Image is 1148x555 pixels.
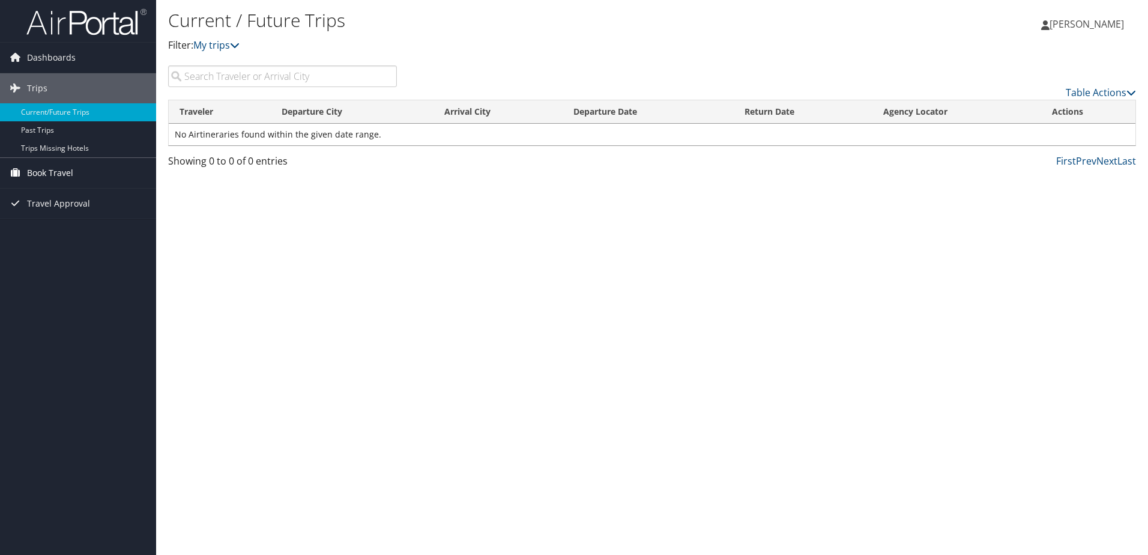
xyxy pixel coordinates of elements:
a: Table Actions [1066,86,1136,99]
span: [PERSON_NAME] [1050,17,1124,31]
a: Next [1096,154,1117,168]
th: Return Date: activate to sort column ascending [734,100,872,124]
input: Search Traveler or Arrival City [168,65,397,87]
span: Dashboards [27,43,76,73]
td: No Airtineraries found within the given date range. [169,124,1135,145]
span: Travel Approval [27,189,90,219]
img: airportal-logo.png [26,8,147,36]
span: Book Travel [27,158,73,188]
div: Showing 0 to 0 of 0 entries [168,154,397,174]
span: Trips [27,73,47,103]
th: Departure Date: activate to sort column descending [563,100,733,124]
p: Filter: [168,38,814,53]
a: First [1056,154,1076,168]
th: Actions [1041,100,1135,124]
h1: Current / Future Trips [168,8,814,33]
th: Arrival City: activate to sort column ascending [434,100,563,124]
a: Prev [1076,154,1096,168]
a: Last [1117,154,1136,168]
th: Traveler: activate to sort column ascending [169,100,271,124]
a: My trips [193,38,240,52]
th: Departure City: activate to sort column ascending [271,100,434,124]
th: Agency Locator: activate to sort column ascending [872,100,1041,124]
a: [PERSON_NAME] [1041,6,1136,42]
